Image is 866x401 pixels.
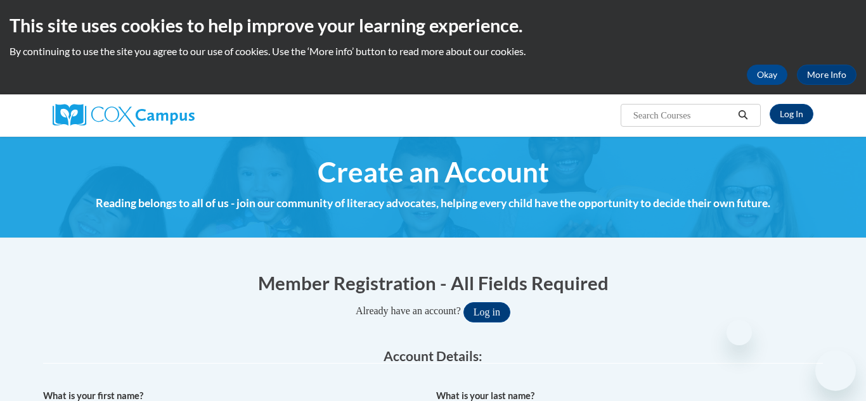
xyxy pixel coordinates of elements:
[815,350,856,391] iframe: Button to launch messaging window
[463,302,510,322] button: Log in
[356,305,461,316] span: Already have an account?
[10,44,856,58] p: By continuing to use the site you agree to our use of cookies. Use the ‘More info’ button to read...
[770,104,813,124] a: Log In
[797,65,856,85] a: More Info
[43,195,823,212] h4: Reading belongs to all of us - join our community of literacy advocates, helping every child have...
[43,270,823,296] h1: Member Registration - All Fields Required
[53,104,195,127] img: Cox Campus
[747,65,787,85] button: Okay
[727,320,752,345] iframe: Close message
[384,348,482,364] span: Account Details:
[734,108,753,123] button: Search
[10,13,856,38] h2: This site uses cookies to help improve your learning experience.
[318,155,549,189] span: Create an Account
[632,108,734,123] input: Search Courses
